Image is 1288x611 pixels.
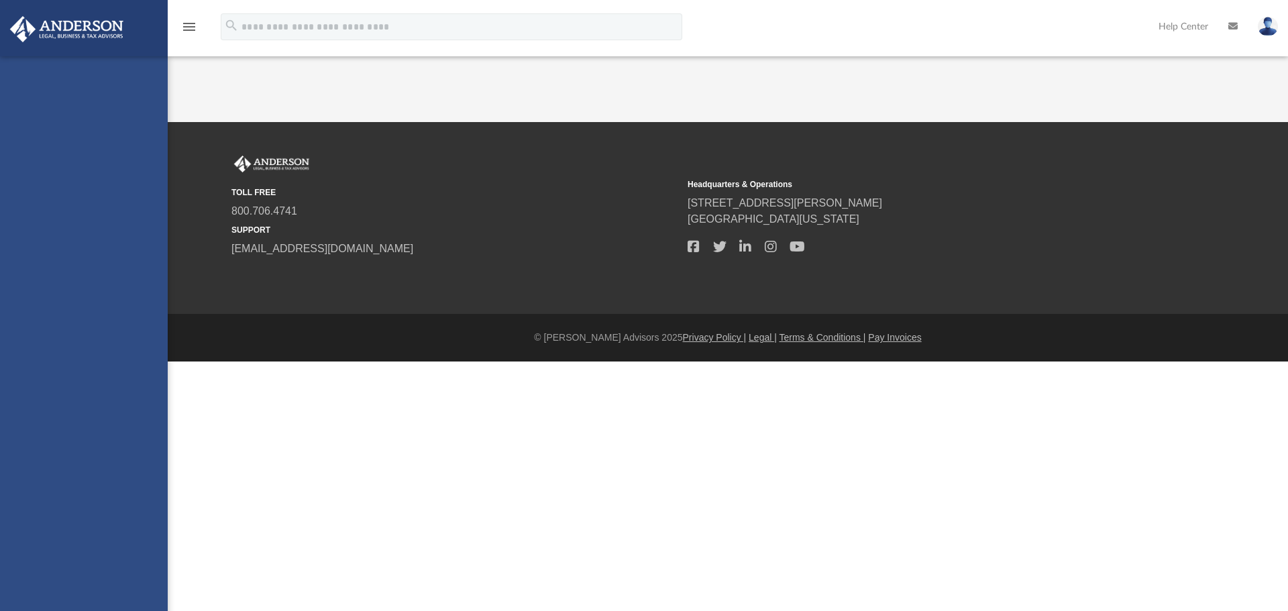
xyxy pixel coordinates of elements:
i: menu [181,19,197,35]
a: Pay Invoices [868,332,921,343]
img: Anderson Advisors Platinum Portal [231,156,312,173]
a: [STREET_ADDRESS][PERSON_NAME] [688,197,882,209]
img: User Pic [1258,17,1278,36]
a: Terms & Conditions | [780,332,866,343]
a: 800.706.4741 [231,205,297,217]
small: TOLL FREE [231,186,678,199]
img: Anderson Advisors Platinum Portal [6,16,127,42]
a: menu [181,25,197,35]
a: Privacy Policy | [683,332,747,343]
a: Legal | [749,332,777,343]
a: [GEOGRAPHIC_DATA][US_STATE] [688,213,859,225]
a: [EMAIL_ADDRESS][DOMAIN_NAME] [231,243,413,254]
small: SUPPORT [231,224,678,236]
small: Headquarters & Operations [688,178,1134,190]
div: © [PERSON_NAME] Advisors 2025 [168,331,1288,345]
i: search [224,18,239,33]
